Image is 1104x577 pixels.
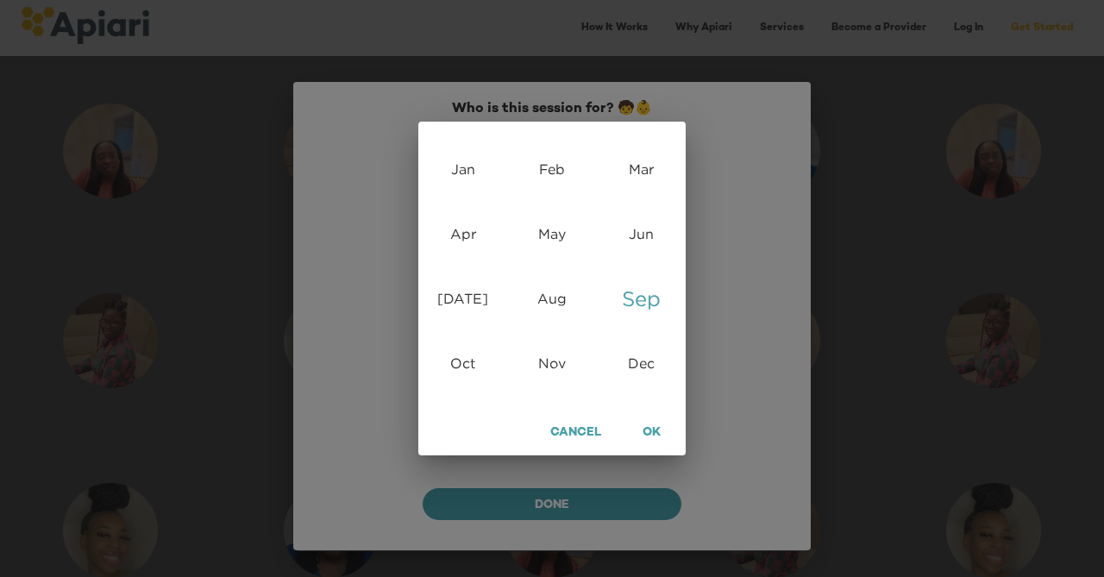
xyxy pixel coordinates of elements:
[639,423,663,444] span: OK
[507,136,596,201] div: Feb
[418,330,507,395] div: Oct
[535,417,617,449] button: Cancel
[597,201,686,266] div: Jun
[418,201,507,266] div: Apr
[597,266,686,330] div: Sep
[507,201,596,266] div: May
[550,423,601,444] span: Cancel
[507,266,596,330] div: Aug
[597,136,686,201] div: Mar
[418,266,507,330] div: [DATE]
[507,330,596,395] div: Nov
[418,136,507,201] div: Jan
[624,417,679,449] button: OK
[597,330,686,395] div: Dec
